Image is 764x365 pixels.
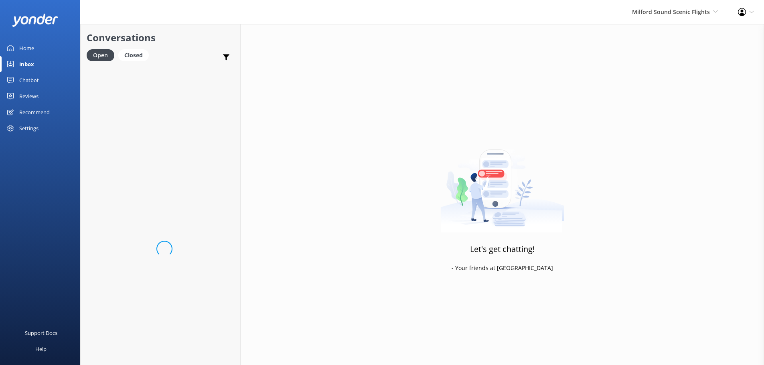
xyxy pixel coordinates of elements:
[12,14,58,27] img: yonder-white-logo.png
[19,72,39,88] div: Chatbot
[87,49,114,61] div: Open
[19,56,34,72] div: Inbox
[19,88,39,104] div: Reviews
[632,8,710,16] span: Milford Sound Scenic Flights
[19,120,39,136] div: Settings
[118,49,149,61] div: Closed
[19,104,50,120] div: Recommend
[440,133,564,233] img: artwork of a man stealing a conversation from at giant smartphone
[25,325,57,341] div: Support Docs
[470,243,535,256] h3: Let's get chatting!
[452,264,553,272] p: - Your friends at [GEOGRAPHIC_DATA]
[87,50,118,59] a: Open
[87,30,234,45] h2: Conversations
[118,50,153,59] a: Closed
[19,40,34,56] div: Home
[35,341,47,357] div: Help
